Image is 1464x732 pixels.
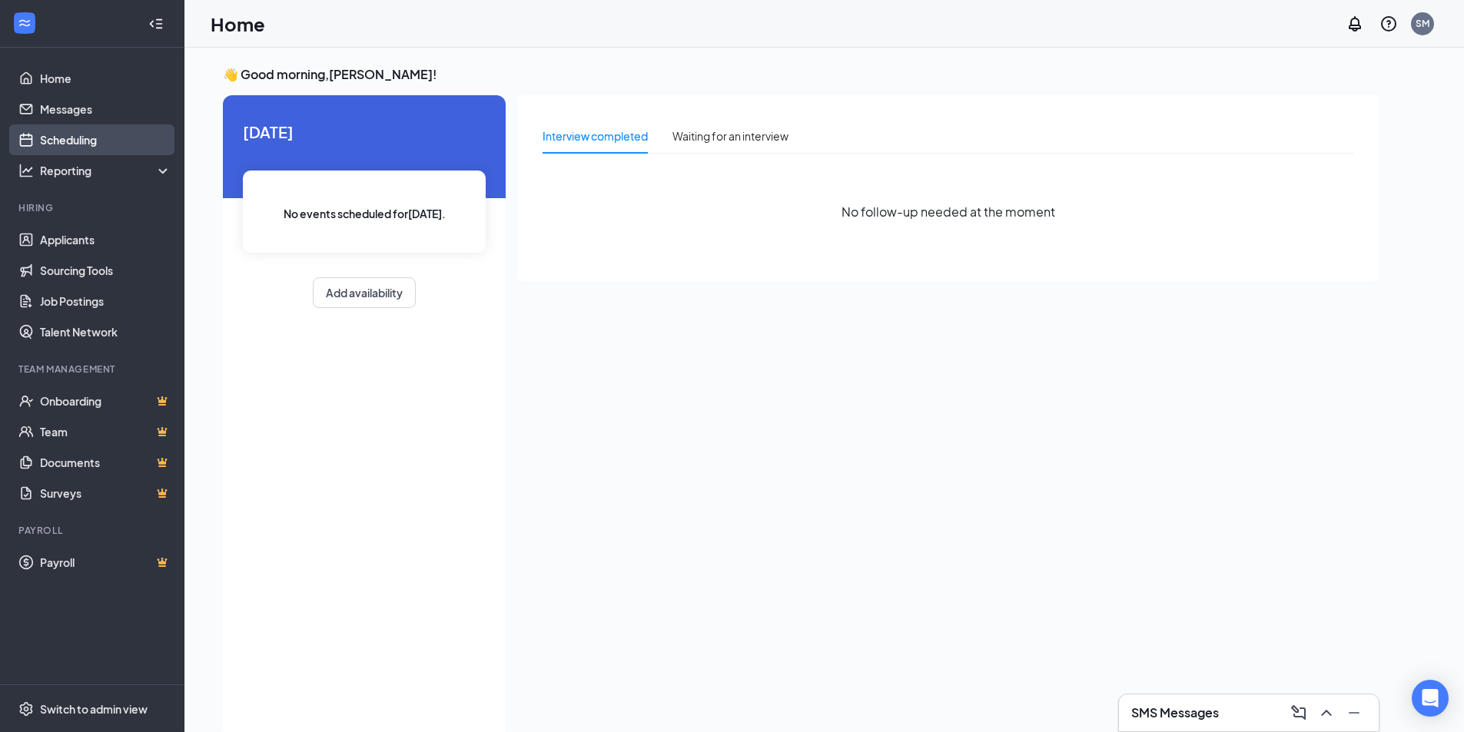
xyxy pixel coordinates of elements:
[1342,701,1366,725] button: Minimize
[1286,701,1311,725] button: ComposeMessage
[18,363,168,376] div: Team Management
[17,15,32,31] svg: WorkstreamLogo
[1346,15,1364,33] svg: Notifications
[1416,17,1429,30] div: SM
[18,701,34,717] svg: Settings
[148,16,164,31] svg: Collapse
[40,386,171,416] a: OnboardingCrown
[543,128,648,144] div: Interview completed
[40,255,171,286] a: Sourcing Tools
[40,163,172,178] div: Reporting
[842,202,1055,221] span: No follow-up needed at the moment
[1131,704,1219,721] h3: SMS Messages
[313,277,416,308] button: Add availability
[243,120,486,144] span: [DATE]
[40,547,171,578] a: PayrollCrown
[1412,680,1449,717] div: Open Intercom Messenger
[1317,704,1336,722] svg: ChevronUp
[40,224,171,255] a: Applicants
[40,94,171,124] a: Messages
[18,163,34,178] svg: Analysis
[40,286,171,316] a: Job Postings
[40,63,171,94] a: Home
[211,11,265,37] h1: Home
[284,205,446,222] span: No events scheduled for [DATE] .
[40,124,171,155] a: Scheduling
[1290,704,1308,722] svg: ComposeMessage
[18,201,168,214] div: Hiring
[40,478,171,508] a: SurveysCrown
[672,128,788,144] div: Waiting for an interview
[1379,15,1398,33] svg: QuestionInfo
[223,66,1379,83] h3: 👋 Good morning, [PERSON_NAME] !
[1314,701,1339,725] button: ChevronUp
[40,701,148,717] div: Switch to admin view
[40,416,171,447] a: TeamCrown
[18,524,168,537] div: Payroll
[40,447,171,478] a: DocumentsCrown
[40,316,171,347] a: Talent Network
[1345,704,1363,722] svg: Minimize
